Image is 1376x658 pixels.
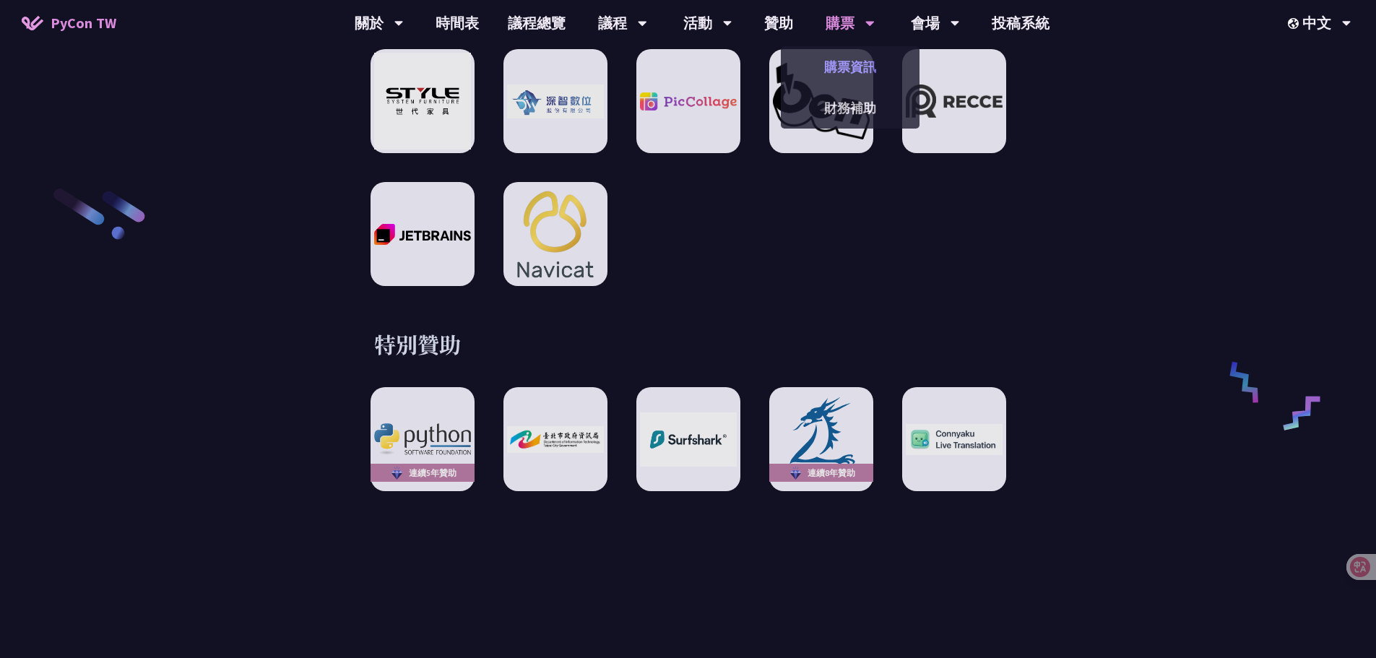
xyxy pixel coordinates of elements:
img: Department of Information Technology, Taipei City Government [507,426,604,453]
img: Home icon of PyCon TW 2025 [22,16,43,30]
span: PyCon TW [51,12,116,34]
img: Python Software Foundation [374,423,471,455]
img: STYLE [374,53,471,150]
img: 天瓏資訊圖書 [773,394,870,484]
img: Surfshark [640,412,737,467]
a: 購票資訊 [781,50,920,84]
div: 連續5年贊助 [371,464,475,482]
img: Connyaku [906,424,1003,455]
img: sponsor-logo-diamond [389,464,405,482]
img: Locale Icon [1288,18,1302,29]
div: 連續8年贊助 [769,464,873,482]
img: PicCollage Company [640,92,737,110]
img: Navicat [507,183,604,287]
img: 深智數位 [507,85,604,118]
img: sponsor-logo-diamond [787,464,804,482]
a: PyCon TW [7,5,131,41]
img: Recce | join us [906,85,1003,118]
a: 財務補助 [781,91,920,125]
img: Oen Tech [773,63,870,139]
img: JetBrains [374,224,471,245]
h3: 特別贊助 [374,329,1003,358]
